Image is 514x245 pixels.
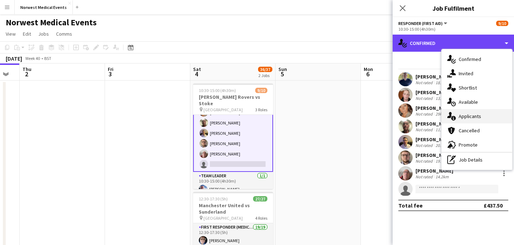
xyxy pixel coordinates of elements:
[434,174,450,179] div: 14.2km
[108,66,114,72] span: Fri
[415,158,434,164] div: Not rated
[393,4,514,13] h3: Job Fulfilment
[459,127,480,134] span: Cancelled
[35,29,52,39] a: Jobs
[107,70,114,78] span: 3
[434,127,450,132] div: 11.3km
[459,113,481,119] span: Applicants
[459,142,478,148] span: Promote
[22,66,31,72] span: Thu
[44,56,51,61] div: BST
[193,94,273,107] h3: [PERSON_NAME] Rovers vs Stoke
[415,168,453,174] div: [PERSON_NAME]
[258,67,272,72] span: 36/37
[434,143,450,148] div: 20.3km
[363,70,373,78] span: 6
[415,105,453,111] div: [PERSON_NAME]
[459,85,477,91] span: Shortlist
[53,29,75,39] a: Comms
[38,31,49,37] span: Jobs
[415,152,453,158] div: [PERSON_NAME]
[434,96,450,101] div: 13.5km
[434,80,450,85] div: 18.8km
[415,96,434,101] div: Not rated
[193,172,273,196] app-card-role: Team Leader1/110:30-15:00 (4h30m)[PERSON_NAME]
[3,29,19,39] a: View
[364,66,373,72] span: Mon
[398,21,448,26] button: Responder (First Aid)
[203,215,243,221] span: [GEOGRAPHIC_DATA]
[415,143,434,148] div: Not rated
[199,88,236,93] span: 10:30-15:00 (4h30m)
[415,127,434,132] div: Not rated
[21,70,31,78] span: 2
[24,56,41,61] span: Week 40
[255,88,267,93] span: 9/10
[484,202,503,209] div: £437.50
[434,111,447,117] div: 29km
[393,35,514,52] div: Confirmed
[199,196,228,201] span: 12:30-17:30 (5h)
[255,107,267,112] span: 3 Roles
[193,66,201,72] span: Sat
[278,66,287,72] span: Sun
[20,29,34,39] a: Edit
[56,31,72,37] span: Comms
[398,21,443,26] span: Responder (First Aid)
[459,99,478,105] span: Available
[398,202,423,209] div: Total fee
[415,89,453,96] div: [PERSON_NAME]
[192,70,201,78] span: 4
[415,121,453,127] div: [PERSON_NAME]
[442,153,512,167] div: Job Details
[193,202,273,215] h3: Manchester United vs Sunderland
[277,70,287,78] span: 5
[459,70,473,77] span: Invited
[15,0,73,14] button: Norwest Medical Events
[6,55,22,62] div: [DATE]
[253,196,267,201] span: 27/27
[459,56,481,62] span: Confirmed
[255,215,267,221] span: 4 Roles
[203,107,243,112] span: [GEOGRAPHIC_DATA]
[23,31,31,37] span: Edit
[434,158,450,164] div: 19.9km
[6,17,97,28] h1: Norwest Medical Events
[496,21,508,26] span: 9/10
[258,73,272,78] div: 2 Jobs
[193,83,273,189] app-job-card: 10:30-15:00 (4h30m)9/10[PERSON_NAME] Rovers vs Stoke [GEOGRAPHIC_DATA]3 Roles10:30-15:00 (4h30m)[...
[415,111,434,117] div: Not rated
[6,31,16,37] span: View
[398,26,508,32] div: 10:30-15:00 (4h30m)
[415,80,434,85] div: Not rated
[415,73,453,80] div: [PERSON_NAME]
[415,174,434,179] div: Not rated
[415,136,453,143] div: [PERSON_NAME]
[193,74,273,172] app-card-role: 10:30-15:00 (4h30m)[PERSON_NAME][PERSON_NAME][PERSON_NAME][PERSON_NAME][PERSON_NAME][PERSON_NAME]...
